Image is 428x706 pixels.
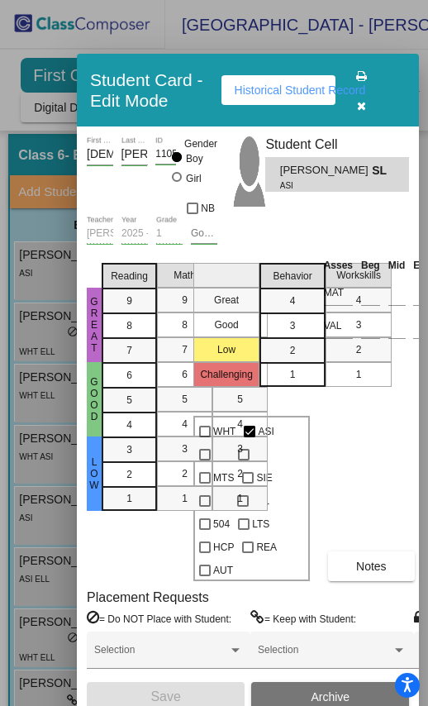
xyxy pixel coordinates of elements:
span: Historical Student Record [235,83,366,97]
th: Beg [357,256,384,274]
span: Behavior [273,269,311,284]
span: 9 [126,293,132,308]
span: [PERSON_NAME] [280,162,372,179]
input: assessment [324,280,353,305]
span: 2 [290,343,296,358]
span: HCP [213,537,234,557]
span: 8 [182,317,188,332]
span: 9 [237,293,243,308]
span: 6 [126,368,132,383]
div: Boy [185,151,203,166]
button: Historical Student Record [221,75,335,105]
button: Notes [328,551,415,581]
label: = Do NOT Place with Student: [87,610,231,627]
span: 5 [182,392,188,407]
span: Notes [356,560,387,573]
span: Save [150,689,180,704]
span: 7 [182,342,188,357]
input: teacher [87,228,113,240]
span: 4 [126,417,132,432]
span: 7 [237,342,243,357]
span: AUT [213,561,233,580]
span: 9 [182,293,188,308]
span: 1 [126,491,132,506]
th: Asses [320,256,357,274]
span: 7 [126,343,132,358]
span: 8 [237,317,243,332]
span: 2 [126,467,132,482]
span: 4 [237,417,243,432]
span: 1 [290,367,296,382]
span: 3 [126,442,132,457]
th: Mid [384,256,410,274]
span: REA [256,537,277,557]
span: 6 [182,367,188,382]
div: Girl [185,171,202,186]
span: ELL [251,491,269,511]
input: goes by name [191,228,217,240]
span: Great [87,296,102,354]
span: 3 [290,318,296,333]
span: 4 [290,293,296,308]
span: 5 [126,393,132,408]
label: Placement Requests [87,589,209,605]
input: year [121,228,148,240]
span: 5 [237,392,243,407]
span: Writing [225,268,255,283]
input: Enter ID [155,149,176,160]
h3: Student Card - Edit Mode [90,69,221,111]
span: 3 [237,441,243,456]
span: NB [201,198,215,218]
span: 1 [182,491,188,506]
span: ASI [280,179,360,192]
h3: Student Cell [265,136,409,152]
span: Good [87,376,102,422]
span: Math [174,268,196,283]
span: Archive [311,690,350,704]
span: 6 [237,367,243,382]
span: SL [372,162,395,179]
span: 2 [182,466,188,481]
span: 3 [182,441,188,456]
span: LTS [252,514,269,534]
span: 8 [126,318,132,333]
span: 4 [182,417,188,432]
span: 1 [237,491,243,506]
input: assessment [324,313,353,338]
label: = Keep with Student: [250,610,356,627]
input: grade [156,228,183,240]
span: Reading [111,269,148,284]
span: 504 [213,514,230,534]
span: 2 [237,466,243,481]
span: Low [87,456,102,491]
mat-label: Gender [184,136,217,151]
